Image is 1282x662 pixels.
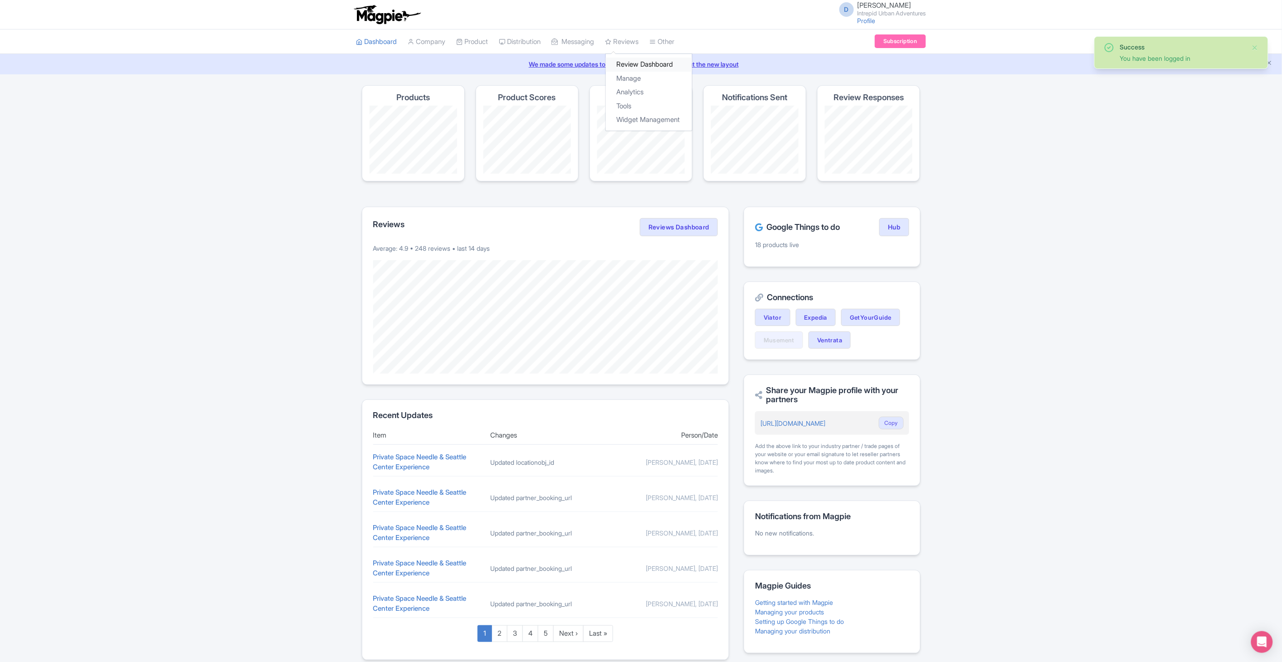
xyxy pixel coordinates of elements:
a: Private Space Needle & Seattle Center Experience [373,594,467,613]
img: logo-ab69f6fb50320c5b225c76a69d11143b.png [352,5,422,24]
h2: Google Things to do [755,223,840,232]
a: Private Space Needle & Seattle Center Experience [373,559,467,578]
h2: Notifications from Magpie [755,512,909,521]
a: Last » [583,625,613,642]
h4: Products [396,93,430,102]
span: D [839,2,854,17]
p: 18 products live [755,240,909,249]
a: [URL][DOMAIN_NAME] [760,419,825,427]
div: You have been logged in [1120,54,1244,63]
a: Other [650,29,675,54]
a: 2 [492,625,507,642]
div: Add the above link to your industry partner / trade pages of your website or your email signature... [755,442,909,475]
a: Viator [755,309,790,326]
a: Expedia [796,309,836,326]
div: Updated locationobj_id [490,458,600,467]
a: Dashboard [356,29,397,54]
p: No new notifications. [755,528,909,538]
h4: Notifications Sent [722,93,788,102]
a: Hub [879,218,909,236]
h2: Recent Updates [373,411,718,420]
a: Tools [606,99,692,113]
div: Item [373,430,483,441]
h2: Connections [755,293,909,302]
div: Updated partner_booking_url [490,528,600,538]
a: Private Space Needle & Seattle Center Experience [373,523,467,542]
a: Review Dashboard [606,58,692,72]
a: 3 [507,625,523,642]
button: Close [1252,42,1259,53]
a: Reviews [605,29,639,54]
div: Updated partner_booking_url [490,599,600,608]
a: Subscription [875,34,926,48]
a: 1 [478,625,492,642]
a: Private Space Needle & Seattle Center Experience [373,488,467,507]
div: Updated partner_booking_url [490,564,600,573]
a: GetYourGuide [841,309,900,326]
a: Product [457,29,488,54]
a: Setting up Google Things to do [755,618,844,625]
a: Distribution [499,29,541,54]
h2: Magpie Guides [755,581,909,590]
a: Reviews Dashboard [640,218,718,236]
div: [PERSON_NAME], [DATE] [608,599,718,608]
button: Copy [879,417,904,429]
h4: Review Responses [834,93,904,102]
small: Intrepid Urban Adventures [858,10,926,16]
a: Ventrata [809,331,851,349]
a: D [PERSON_NAME] Intrepid Urban Adventures [834,2,926,16]
a: Managing your distribution [755,627,830,635]
h2: Share your Magpie profile with your partners [755,386,909,404]
p: Average: 4.9 • 248 reviews • last 14 days [373,243,718,253]
div: Updated partner_booking_url [490,493,600,502]
div: Success [1120,42,1244,52]
button: Close announcement [1266,58,1273,69]
h4: Product Scores [498,93,556,102]
a: Profile [858,17,876,24]
a: Company [408,29,446,54]
div: [PERSON_NAME], [DATE] [608,528,718,538]
div: Changes [490,430,600,441]
a: Messaging [552,29,595,54]
div: Open Intercom Messenger [1251,631,1273,653]
a: Widget Management [606,113,692,127]
a: Private Space Needle & Seattle Center Experience [373,453,467,472]
a: We made some updates to the platform. Read more about the new layout [5,59,1277,69]
div: [PERSON_NAME], [DATE] [608,564,718,573]
a: Analytics [606,85,692,99]
div: [PERSON_NAME], [DATE] [608,458,718,467]
a: 4 [522,625,538,642]
a: Getting started with Magpie [755,599,833,606]
a: Manage [606,72,692,86]
h2: Reviews [373,220,405,229]
div: [PERSON_NAME], [DATE] [608,493,718,502]
a: Next › [553,625,584,642]
a: 5 [538,625,554,642]
div: Person/Date [608,430,718,441]
span: [PERSON_NAME] [858,1,912,10]
a: Managing your products [755,608,824,616]
a: Musement [755,331,803,349]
